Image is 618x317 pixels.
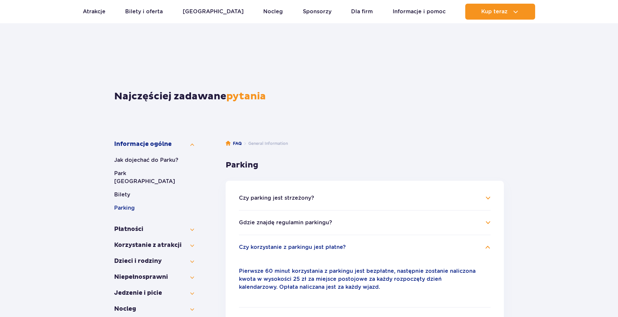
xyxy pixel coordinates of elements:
button: Jak dojechać do Parku? [114,156,194,164]
button: Bilety [114,191,194,199]
button: Czy korzystanie z parkingu jest płatne? [239,244,346,250]
span: pytania [226,90,266,102]
button: Płatności [114,225,194,233]
button: Niepełno­sprawni [114,273,194,281]
a: Sponsorzy [303,4,331,20]
a: FAQ [226,140,242,147]
button: Dzieci i rodziny [114,257,194,265]
h3: Parking [226,160,504,170]
p: Pierwsze 60 minut korzystania z parkingu jest bezpłatne, następnie zostanie naliczona kwota w wys... [239,267,491,291]
span: Kup teraz [481,9,508,15]
a: Nocleg [263,4,283,20]
button: Kup teraz [465,4,535,20]
button: Informacje ogólne [114,140,194,148]
li: General Information [242,140,288,147]
h1: Najczęściej zadawane [114,90,504,102]
button: Nocleg [114,305,194,313]
button: Korzystanie z atrakcji [114,241,194,249]
a: Dla firm [351,4,373,20]
button: Parking [114,204,194,212]
button: Park [GEOGRAPHIC_DATA] [114,169,194,185]
button: Czy parking jest strzeżony? [239,195,314,201]
a: Informacje i pomoc [393,4,446,20]
a: Atrakcje [83,4,105,20]
a: Bilety i oferta [125,4,163,20]
button: Gdzie znajdę regulamin parkingu? [239,220,332,226]
a: [GEOGRAPHIC_DATA] [183,4,244,20]
button: Jedzenie i picie [114,289,194,297]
